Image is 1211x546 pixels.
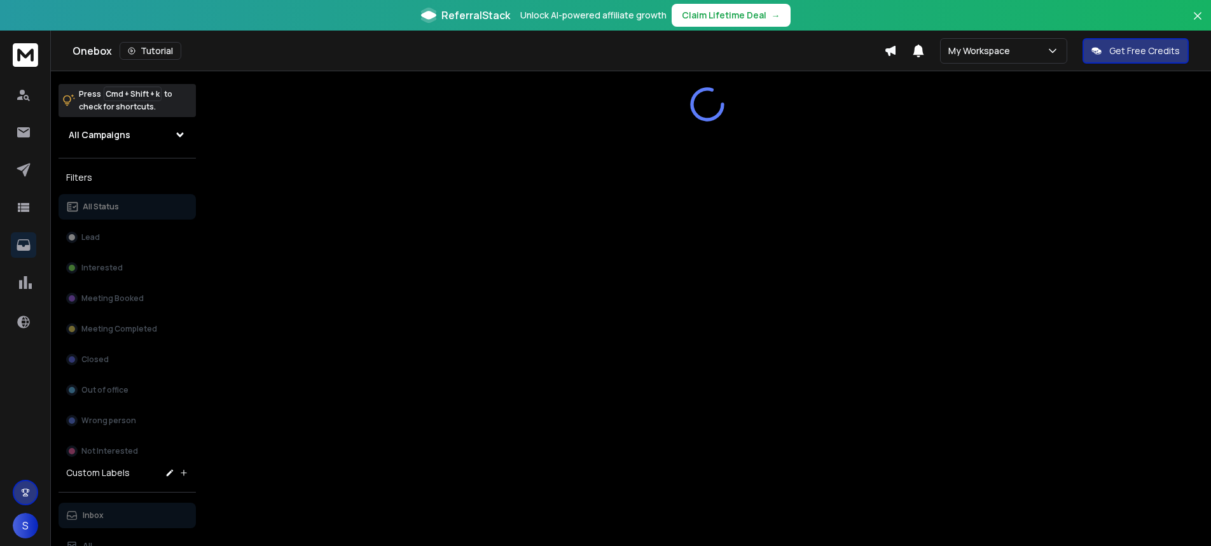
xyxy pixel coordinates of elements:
button: Close banner [1189,8,1206,38]
span: ReferralStack [441,8,510,23]
p: Press to check for shortcuts. [79,88,172,113]
button: S [13,513,38,538]
p: Unlock AI-powered affiliate growth [520,9,667,22]
button: All Campaigns [59,122,196,148]
p: My Workspace [948,45,1015,57]
div: Onebox [73,42,884,60]
p: Get Free Credits [1109,45,1180,57]
button: Claim Lifetime Deal→ [672,4,791,27]
span: Cmd + Shift + k [104,87,162,101]
h3: Filters [59,169,196,186]
button: Get Free Credits [1083,38,1189,64]
h1: All Campaigns [69,129,130,141]
button: Tutorial [120,42,181,60]
h3: Custom Labels [66,466,130,479]
span: → [772,9,780,22]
